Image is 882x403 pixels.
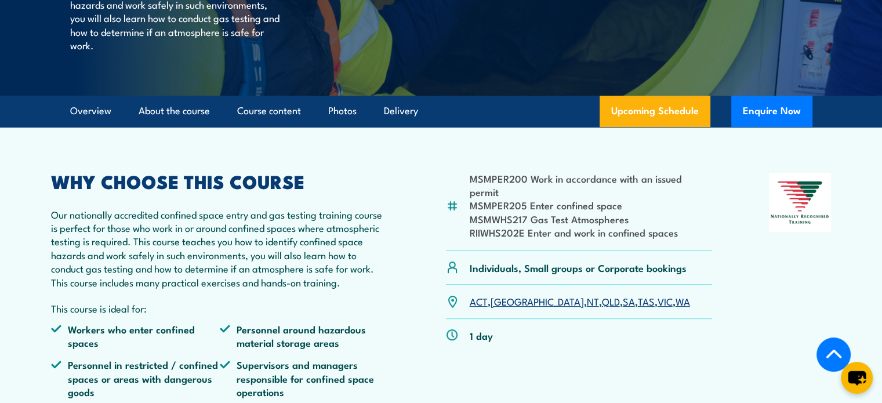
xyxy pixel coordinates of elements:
[769,173,832,232] img: Nationally Recognised Training logo.
[491,294,584,308] a: [GEOGRAPHIC_DATA]
[51,302,390,315] p: This course is ideal for:
[237,96,301,126] a: Course content
[70,96,111,126] a: Overview
[623,294,635,308] a: SA
[470,226,713,239] li: RIIWHS202E Enter and work in confined spaces
[470,212,713,226] li: MSMWHS217 Gas Test Atmospheres
[384,96,418,126] a: Delivery
[470,294,488,308] a: ACT
[220,322,389,350] li: Personnel around hazardous material storage areas
[600,96,710,127] a: Upcoming Schedule
[51,322,220,350] li: Workers who enter confined spaces
[139,96,210,126] a: About the course
[470,198,713,212] li: MSMPER205 Enter confined space
[587,294,599,308] a: NT
[51,208,390,289] p: Our nationally accredited confined space entry and gas testing training course is perfect for tho...
[220,358,389,398] li: Supervisors and managers responsible for confined space operations
[841,362,873,394] button: chat-button
[602,294,620,308] a: QLD
[51,173,390,189] h2: WHY CHOOSE THIS COURSE
[470,172,713,199] li: MSMPER200 Work in accordance with an issued permit
[470,261,687,274] p: Individuals, Small groups or Corporate bookings
[470,295,690,308] p: , , , , , , ,
[470,329,493,342] p: 1 day
[51,358,220,398] li: Personnel in restricted / confined spaces or areas with dangerous goods
[638,294,655,308] a: TAS
[328,96,357,126] a: Photos
[731,96,812,127] button: Enquire Now
[658,294,673,308] a: VIC
[676,294,690,308] a: WA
